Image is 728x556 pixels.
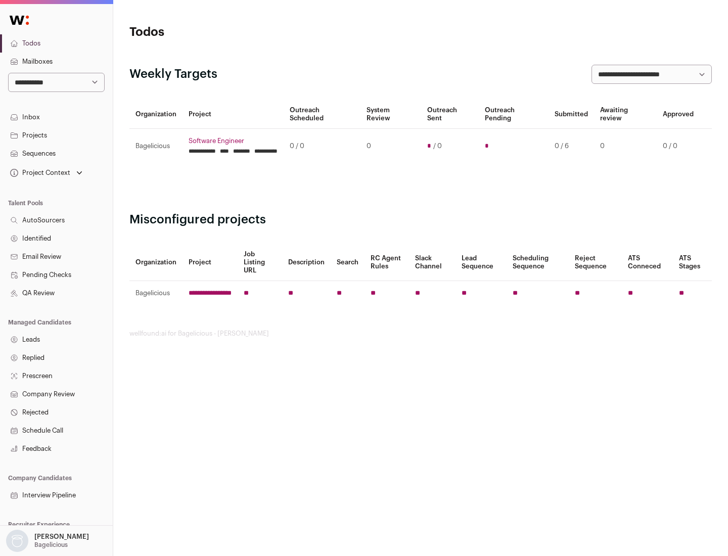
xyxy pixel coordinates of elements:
[360,129,421,164] td: 0
[549,129,594,164] td: 0 / 6
[673,244,712,281] th: ATS Stages
[622,244,672,281] th: ATS Conneced
[507,244,569,281] th: Scheduling Sequence
[365,244,408,281] th: RC Agent Rules
[433,142,442,150] span: / 0
[238,244,282,281] th: Job Listing URL
[129,330,712,338] footer: wellfound:ai for Bagelicious - [PERSON_NAME]
[129,24,324,40] h1: Todos
[129,129,183,164] td: Bagelicious
[8,166,84,180] button: Open dropdown
[284,100,360,129] th: Outreach Scheduled
[284,129,360,164] td: 0 / 0
[569,244,622,281] th: Reject Sequence
[183,100,284,129] th: Project
[479,100,548,129] th: Outreach Pending
[594,129,657,164] td: 0
[421,100,479,129] th: Outreach Sent
[657,129,700,164] td: 0 / 0
[129,281,183,306] td: Bagelicious
[456,244,507,281] th: Lead Sequence
[189,137,278,145] a: Software Engineer
[34,533,89,541] p: [PERSON_NAME]
[4,530,91,552] button: Open dropdown
[594,100,657,129] th: Awaiting review
[129,212,712,228] h2: Misconfigured projects
[409,244,456,281] th: Slack Channel
[34,541,68,549] p: Bagelicious
[549,100,594,129] th: Submitted
[4,10,34,30] img: Wellfound
[8,169,70,177] div: Project Context
[657,100,700,129] th: Approved
[129,100,183,129] th: Organization
[129,244,183,281] th: Organization
[129,66,217,82] h2: Weekly Targets
[331,244,365,281] th: Search
[183,244,238,281] th: Project
[360,100,421,129] th: System Review
[282,244,331,281] th: Description
[6,530,28,552] img: nopic.png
